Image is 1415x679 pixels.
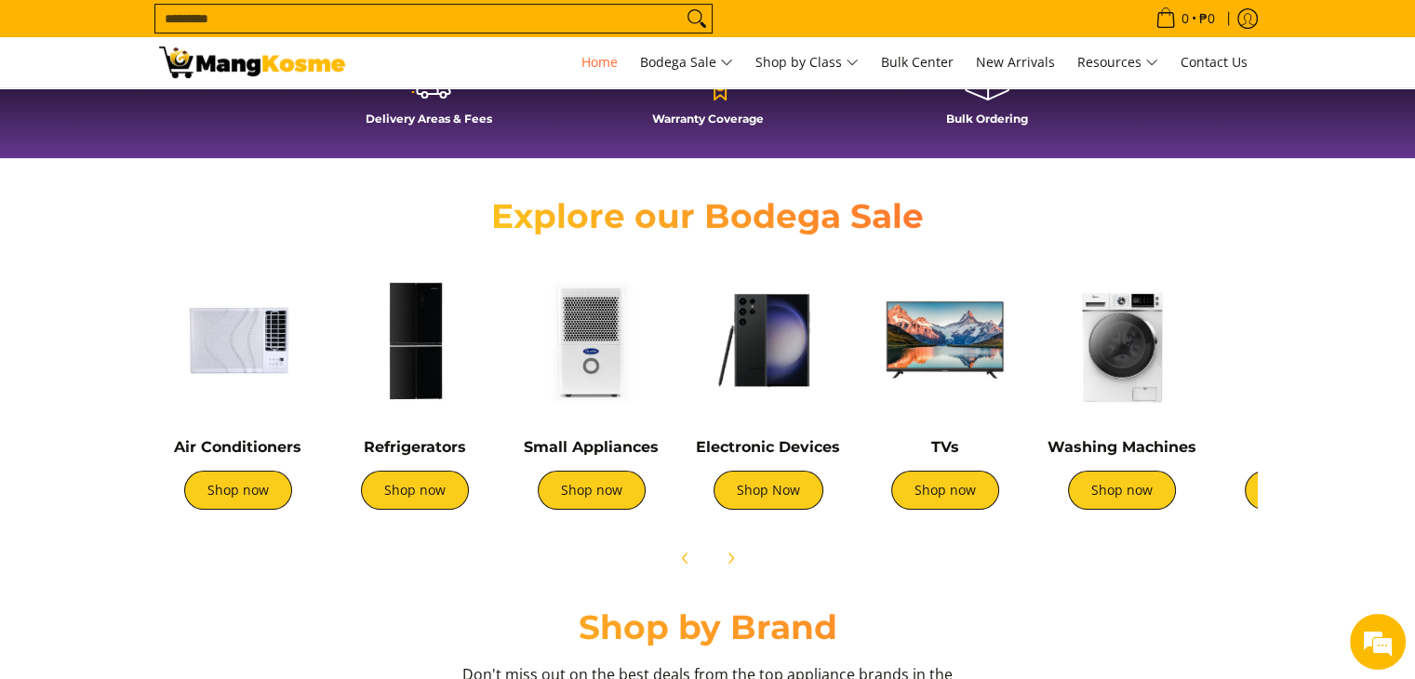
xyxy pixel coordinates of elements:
[1043,261,1201,419] img: Washing Machines
[361,471,469,510] a: Shop now
[538,471,646,510] a: Shop now
[710,538,751,579] button: Next
[857,112,1117,126] h4: Bulk Ordering
[881,53,954,71] span: Bulk Center
[665,538,706,579] button: Previous
[578,54,838,140] a: Warranty Coverage
[581,53,618,71] span: Home
[438,195,978,237] h2: Explore our Bodega Sale
[578,112,838,126] h4: Warranty Coverage
[364,37,1257,87] nav: Main Menu
[1179,12,1192,25] span: 0
[159,47,345,78] img: Mang Kosme: Your Home Appliances Warehouse Sale Partner!
[1048,438,1196,456] a: Washing Machines
[1150,8,1221,29] span: •
[866,261,1024,419] img: TVs
[174,438,301,456] a: Air Conditioners
[159,261,317,419] img: Air Conditioners
[1245,471,1353,510] a: Shop now
[513,261,671,419] img: Small Appliances
[696,438,840,456] a: Electronic Devices
[714,471,823,510] a: Shop Now
[755,51,859,74] span: Shop by Class
[1068,37,1168,87] a: Resources
[631,37,742,87] a: Bodega Sale
[364,438,466,456] a: Refrigerators
[872,37,963,87] a: Bulk Center
[1196,12,1218,25] span: ₱0
[640,51,733,74] span: Bodega Sale
[572,37,627,87] a: Home
[931,438,959,456] a: TVs
[746,37,868,87] a: Shop by Class
[967,37,1064,87] a: New Arrivals
[976,53,1055,71] span: New Arrivals
[1220,261,1378,419] img: Cookers
[891,471,999,510] a: Shop now
[857,54,1117,140] a: Bulk Ordering
[184,471,292,510] a: Shop now
[299,112,559,126] h4: Delivery Areas & Fees
[336,261,494,419] img: Refrigerators
[1181,53,1248,71] span: Contact Us
[299,54,559,140] a: Delivery Areas & Fees
[682,5,712,33] button: Search
[524,438,659,456] a: Small Appliances
[159,606,1257,648] h2: Shop by Brand
[1077,51,1158,74] span: Resources
[689,261,848,419] img: Electronic Devices
[1068,471,1176,510] a: Shop now
[1171,37,1257,87] a: Contact Us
